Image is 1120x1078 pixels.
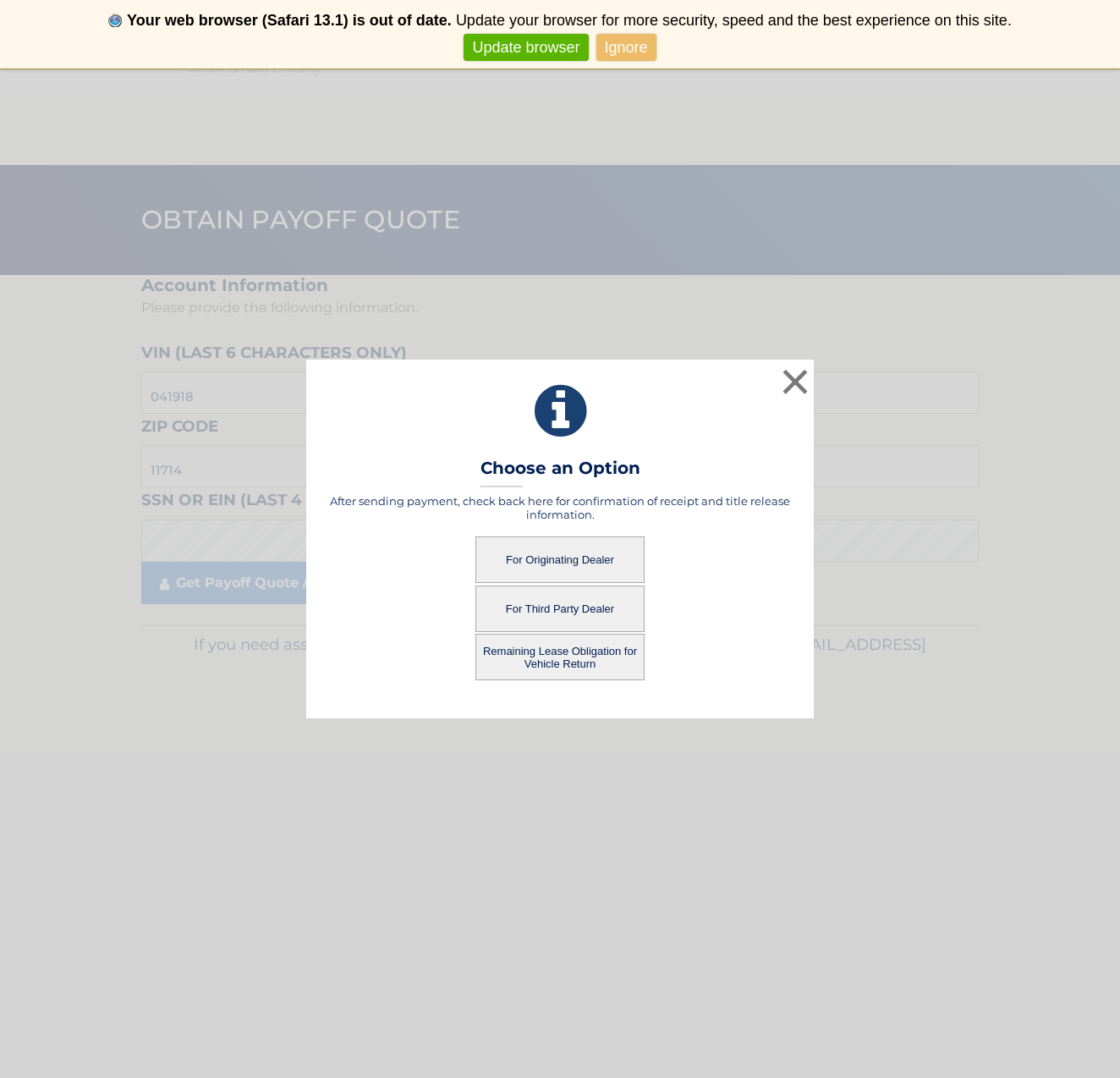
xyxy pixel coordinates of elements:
button: Remaining Lease Obligation for Vehicle Return [475,634,645,680]
button: For Originating Dealer [475,536,645,583]
h3: Choose an Option [480,458,640,487]
a: Ignore [596,34,656,62]
h5: After sending payment, check back here for confirmation of receipt and title release information. [327,494,793,521]
button: For Third Party Dealer [475,586,645,632]
span: Update your browser for more security, speed and the best experience on this site. [456,12,1012,29]
b: Your web browser (Safari 13.1) is out of date. [127,12,452,29]
button: × [778,365,812,399]
a: Update browser [464,34,588,62]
